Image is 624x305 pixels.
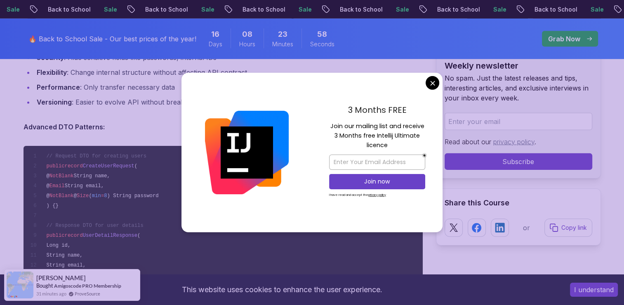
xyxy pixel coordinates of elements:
[234,5,290,14] p: Back to School
[7,272,33,298] img: provesource social proof notification image
[65,233,83,238] span: record
[137,5,193,14] p: Back to School
[40,5,96,14] p: Back to School
[570,283,618,297] button: Accept cookies
[445,137,592,147] p: Read about our .
[239,40,255,48] span: Hours
[46,233,64,238] span: public
[242,29,252,40] span: 8 Hours
[37,53,64,62] strong: Security
[46,203,58,209] span: ) {}
[104,193,107,199] span: 8
[37,83,80,91] strong: Performance
[37,98,72,106] strong: Versioning
[445,73,592,103] p: No spam. Just the latest releases and tips, interesting articles, and exclusive interviews in you...
[46,243,71,248] span: Long id,
[310,40,334,48] span: Seconds
[134,163,137,169] span: (
[36,274,86,281] span: [PERSON_NAME]
[83,233,137,238] span: UserDetailResponse
[89,193,92,199] span: (
[445,197,592,209] h2: Share this Course
[137,233,140,238] span: (
[46,223,143,229] span: // Response DTO for user details
[485,5,511,14] p: Sale
[445,60,592,71] h2: Weekly newsletter
[77,193,89,199] span: Size
[75,290,100,297] a: ProveSource
[46,153,146,159] span: // Request DTO for creating users
[445,113,592,130] input: Enter your email
[28,34,196,44] p: 🔥 Back to School Sale - Our best prices of the year!
[36,282,53,289] span: Bought
[526,5,582,14] p: Back to School
[46,163,64,169] span: public
[582,5,609,14] p: Sale
[523,223,530,233] p: or
[92,193,101,199] span: min
[429,5,485,14] p: Back to School
[101,193,104,199] span: =
[107,193,159,199] span: ) String password
[46,183,49,189] span: @
[46,173,49,179] span: @
[272,40,293,48] span: Minutes
[46,253,82,258] span: String name,
[290,5,317,14] p: Sale
[34,67,423,78] li: : Change internal structure without affecting API contract
[49,183,65,189] span: Email
[37,68,67,76] strong: Flexibility
[24,123,105,131] strong: Advanced DTO Patterns:
[34,96,423,108] li: : Easier to evolve API without breaking changes
[46,193,49,199] span: @
[332,5,388,14] p: Back to School
[445,153,592,170] button: Subscribe
[83,163,134,169] span: CreateUserRequest
[46,262,86,268] span: String email,
[74,173,110,179] span: String name,
[96,5,122,14] p: Sale
[561,224,587,232] p: Copy link
[388,5,414,14] p: Sale
[54,283,121,289] a: Amigoscode PRO Membership
[209,40,222,48] span: Days
[65,183,104,189] span: String email,
[36,290,66,297] span: 31 minutes ago
[34,81,423,93] li: : Only transfer necessary data
[74,193,77,199] span: @
[49,173,74,179] span: NotBlank
[65,163,83,169] span: record
[548,34,580,44] p: Grab Now
[211,29,219,40] span: 16 Days
[493,138,535,146] a: privacy policy
[278,29,287,40] span: 23 Minutes
[193,5,219,14] p: Sale
[317,29,327,40] span: 58 Seconds
[49,193,74,199] span: NotBlank
[544,219,592,237] button: Copy link
[6,281,558,299] div: This website uses cookies to enhance the user experience.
